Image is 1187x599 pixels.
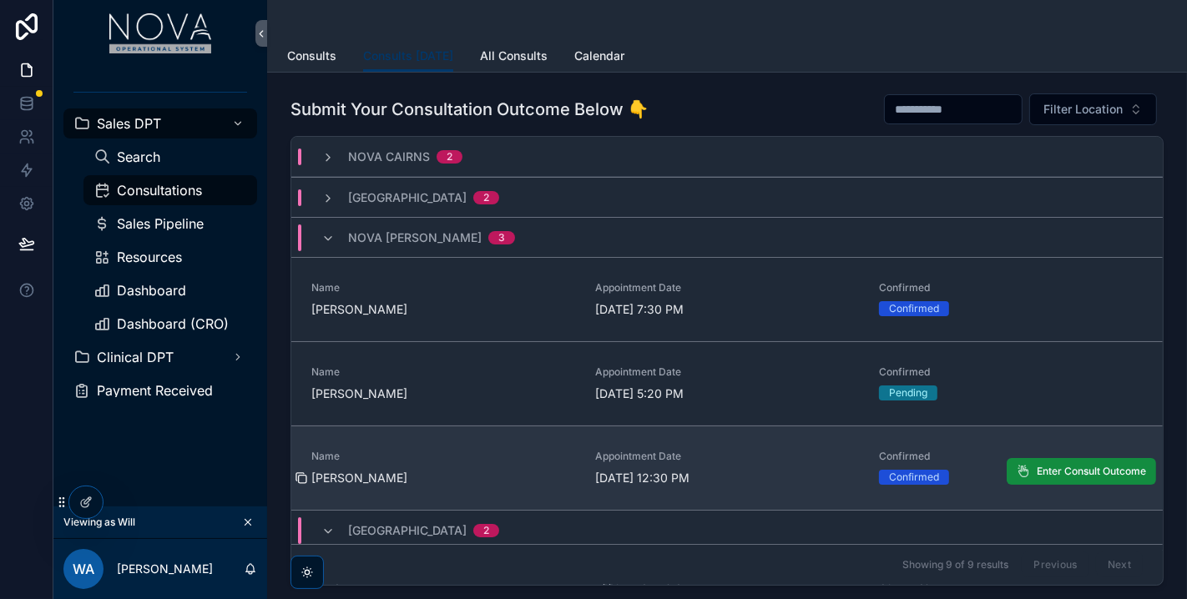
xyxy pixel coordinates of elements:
[574,41,624,74] a: Calendar
[290,98,649,121] h1: Submit Your Consultation Outcome Below 👇
[889,301,939,316] div: Confirmed
[117,150,160,164] span: Search
[53,67,267,427] div: scrollable content
[483,191,489,204] div: 2
[889,470,939,485] div: Confirmed
[889,385,927,400] div: Pending
[1007,458,1156,485] button: Enter Consult Outcome
[63,375,257,405] a: Payment Received
[902,558,1008,571] span: Showing 9 of 9 results
[483,524,489,537] div: 2
[117,317,229,330] span: Dashboard (CRO)
[73,559,94,579] span: WA
[63,108,257,138] a: Sales DPT
[348,522,467,539] span: [GEOGRAPHIC_DATA]
[574,48,624,64] span: Calendar
[1037,465,1146,478] span: Enter Consult Outcome
[97,350,174,364] span: Clinical DPT
[595,385,859,402] span: [DATE] 5:20 PM
[879,281,1143,294] span: Confirmed
[117,184,202,197] span: Consultations
[291,425,1163,510] a: Name[PERSON_NAME]Appointment Date[DATE] 12:30 PMConfirmedConfirmedEnter Consult Outcome
[1029,93,1157,125] button: Select Button
[348,148,430,165] span: Nova Cairns
[83,242,257,272] a: Resources
[117,284,186,297] span: Dashboard
[83,309,257,339] a: Dashboard (CRO)
[595,281,859,294] span: Appointment Date
[97,117,161,130] span: Sales DPT
[287,48,336,64] span: Consults
[595,470,859,486] span: [DATE] 12:30 PM
[348,229,482,246] span: Nova [PERSON_NAME]
[83,175,257,205] a: Consultations
[498,231,505,244] div: 3
[480,41,548,74] a: All Consults
[879,450,1143,463] span: Confirmed
[595,301,859,318] span: [DATE] 7:30 PM
[363,48,453,64] span: Consults [DATE]
[311,365,575,379] span: Name
[311,450,575,463] span: Name
[311,470,575,486] span: [PERSON_NAME]
[97,384,213,397] span: Payment Received
[480,48,548,64] span: All Consults
[291,341,1163,425] a: Name[PERSON_NAME]Appointment Date[DATE] 5:20 PMConfirmedPending
[595,365,859,379] span: Appointment Date
[83,275,257,305] a: Dashboard
[363,41,453,73] a: Consults [DATE]
[117,250,182,264] span: Resources
[63,516,135,529] span: Viewing as Will
[595,450,859,463] span: Appointment Date
[287,41,336,74] a: Consults
[311,281,575,294] span: Name
[83,209,257,239] a: Sales Pipeline
[291,257,1163,341] a: Name[PERSON_NAME]Appointment Date[DATE] 7:30 PMConfirmedConfirmed
[63,342,257,372] a: Clinical DPT
[109,13,212,53] img: App logo
[311,301,575,318] span: [PERSON_NAME]
[879,365,1143,379] span: Confirmed
[348,189,467,206] span: [GEOGRAPHIC_DATA]
[447,150,452,164] div: 2
[311,385,575,402] span: [PERSON_NAME]
[83,142,257,172] a: Search
[117,217,204,230] span: Sales Pipeline
[117,561,213,577] p: [PERSON_NAME]
[1043,101,1123,118] span: Filter Location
